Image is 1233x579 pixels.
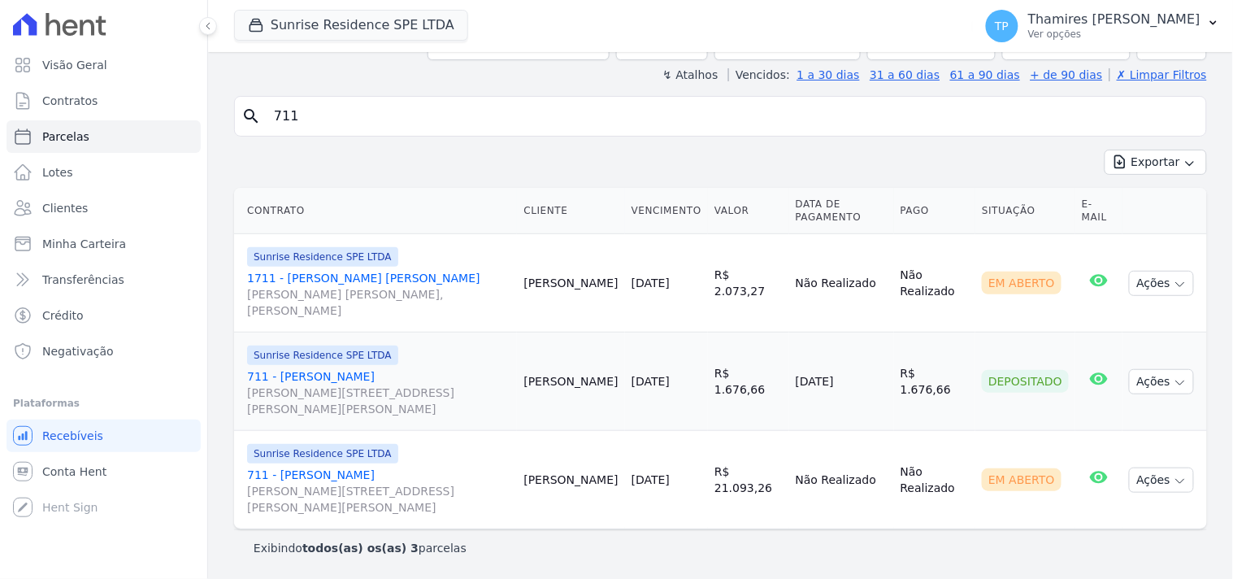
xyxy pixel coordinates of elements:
[42,128,89,145] span: Parcelas
[302,542,419,555] b: todos(as) os(as) 3
[1028,11,1200,28] p: Thamires [PERSON_NAME]
[42,57,107,73] span: Visão Geral
[1109,68,1207,81] a: ✗ Limpar Filtros
[42,343,114,359] span: Negativação
[241,107,261,126] i: search
[7,192,201,224] a: Clientes
[42,272,124,288] span: Transferências
[789,188,894,234] th: Data de Pagamento
[7,156,201,189] a: Lotes
[42,307,84,324] span: Crédito
[1129,271,1194,296] button: Ações
[708,333,789,431] td: R$ 1.676,66
[247,286,510,319] span: [PERSON_NAME] [PERSON_NAME], [PERSON_NAME]
[870,68,940,81] a: 31 a 60 dias
[789,431,894,529] td: Não Realizado
[632,375,670,388] a: [DATE]
[625,188,708,234] th: Vencimento
[894,188,976,234] th: Pago
[1129,468,1194,493] button: Ações
[894,333,976,431] td: R$ 1.676,66
[42,464,106,480] span: Conta Hent
[7,85,201,117] a: Contratos
[247,247,398,267] span: Sunrise Residence SPE LTDA
[42,428,103,444] span: Recebíveis
[517,333,624,431] td: [PERSON_NAME]
[894,234,976,333] td: Não Realizado
[517,188,624,234] th: Cliente
[234,188,517,234] th: Contrato
[789,234,894,333] td: Não Realizado
[247,483,510,516] span: [PERSON_NAME][STREET_ADDRESS][PERSON_NAME][PERSON_NAME]
[1031,68,1103,81] a: + de 90 dias
[662,68,718,81] label: ↯ Atalhos
[7,120,201,153] a: Parcelas
[797,68,860,81] a: 1 a 30 dias
[982,468,1062,491] div: Em Aberto
[247,467,510,516] a: 711 - [PERSON_NAME][PERSON_NAME][STREET_ADDRESS][PERSON_NAME][PERSON_NAME]
[7,49,201,81] a: Visão Geral
[982,370,1069,393] div: Depositado
[7,263,201,296] a: Transferências
[7,299,201,332] a: Crédito
[7,335,201,368] a: Negativação
[42,164,73,181] span: Lotes
[708,431,789,529] td: R$ 21.093,26
[708,188,789,234] th: Valor
[247,444,398,464] span: Sunrise Residence SPE LTDA
[42,200,88,216] span: Clientes
[1105,150,1207,175] button: Exportar
[254,540,467,556] p: Exibindo parcelas
[708,234,789,333] td: R$ 2.073,27
[975,188,1075,234] th: Situação
[789,333,894,431] td: [DATE]
[1028,28,1200,41] p: Ver opções
[264,100,1200,133] input: Buscar por nome do lote ou do cliente
[1129,369,1194,394] button: Ações
[973,3,1233,49] button: TP Thamires [PERSON_NAME] Ver opções
[1075,188,1122,234] th: E-mail
[632,473,670,486] a: [DATE]
[7,455,201,488] a: Conta Hent
[728,68,790,81] label: Vencidos:
[517,234,624,333] td: [PERSON_NAME]
[7,228,201,260] a: Minha Carteira
[517,431,624,529] td: [PERSON_NAME]
[42,236,126,252] span: Minha Carteira
[13,394,194,413] div: Plataformas
[247,385,510,417] span: [PERSON_NAME][STREET_ADDRESS][PERSON_NAME][PERSON_NAME]
[950,68,1020,81] a: 61 a 90 dias
[247,346,398,365] span: Sunrise Residence SPE LTDA
[982,272,1062,294] div: Em Aberto
[7,420,201,452] a: Recebíveis
[894,431,976,529] td: Não Realizado
[995,20,1009,32] span: TP
[632,276,670,289] a: [DATE]
[247,368,510,417] a: 711 - [PERSON_NAME][PERSON_NAME][STREET_ADDRESS][PERSON_NAME][PERSON_NAME]
[42,93,98,109] span: Contratos
[247,270,510,319] a: 1711 - [PERSON_NAME] [PERSON_NAME][PERSON_NAME] [PERSON_NAME], [PERSON_NAME]
[234,10,468,41] button: Sunrise Residence SPE LTDA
